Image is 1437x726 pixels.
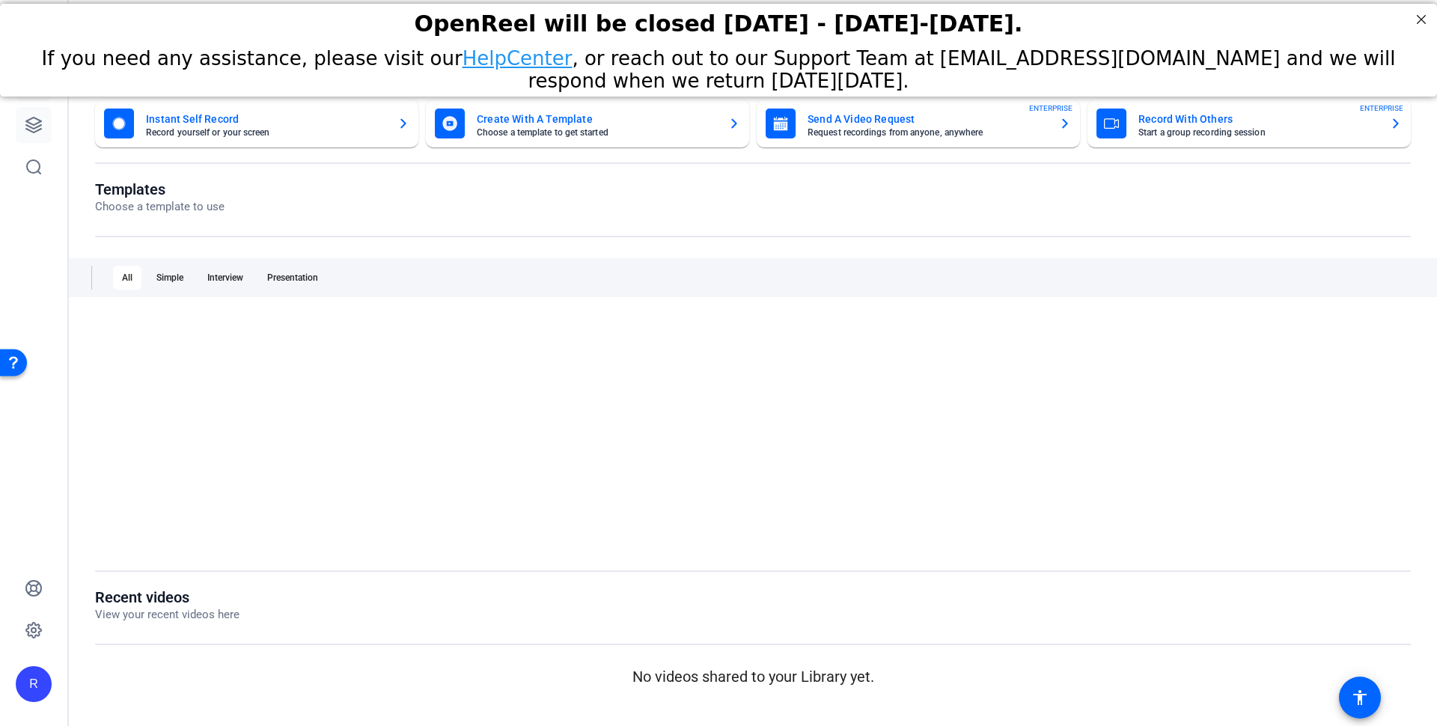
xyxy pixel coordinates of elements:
[19,7,1418,33] div: OpenReel will be closed [DATE] - [DATE]-[DATE].
[95,606,239,623] p: View your recent videos here
[463,43,573,66] a: HelpCenter
[477,110,716,128] mat-card-title: Create With A Template
[808,110,1047,128] mat-card-title: Send A Video Request
[426,100,749,147] button: Create With A TemplateChoose a template to get started
[1351,689,1369,707] mat-icon: accessibility
[95,665,1411,688] p: No videos shared to your Library yet.
[757,100,1080,147] button: Send A Video RequestRequest recordings from anyone, anywhereENTERPRISE
[95,180,225,198] h1: Templates
[477,128,716,137] mat-card-subtitle: Choose a template to get started
[146,128,385,137] mat-card-subtitle: Record yourself or your screen
[16,666,52,702] div: R
[95,198,225,216] p: Choose a template to use
[42,43,1396,88] span: If you need any assistance, please visit our , or reach out to our Support Team at [EMAIL_ADDRESS...
[258,266,327,290] div: Presentation
[146,110,385,128] mat-card-title: Instant Self Record
[1360,103,1403,114] span: ENTERPRISE
[1138,128,1378,137] mat-card-subtitle: Start a group recording session
[808,128,1047,137] mat-card-subtitle: Request recordings from anyone, anywhere
[198,266,252,290] div: Interview
[1029,103,1073,114] span: ENTERPRISE
[1138,110,1378,128] mat-card-title: Record With Others
[95,100,418,147] button: Instant Self RecordRecord yourself or your screen
[95,588,239,606] h1: Recent videos
[1087,100,1411,147] button: Record With OthersStart a group recording sessionENTERPRISE
[113,266,141,290] div: All
[147,266,192,290] div: Simple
